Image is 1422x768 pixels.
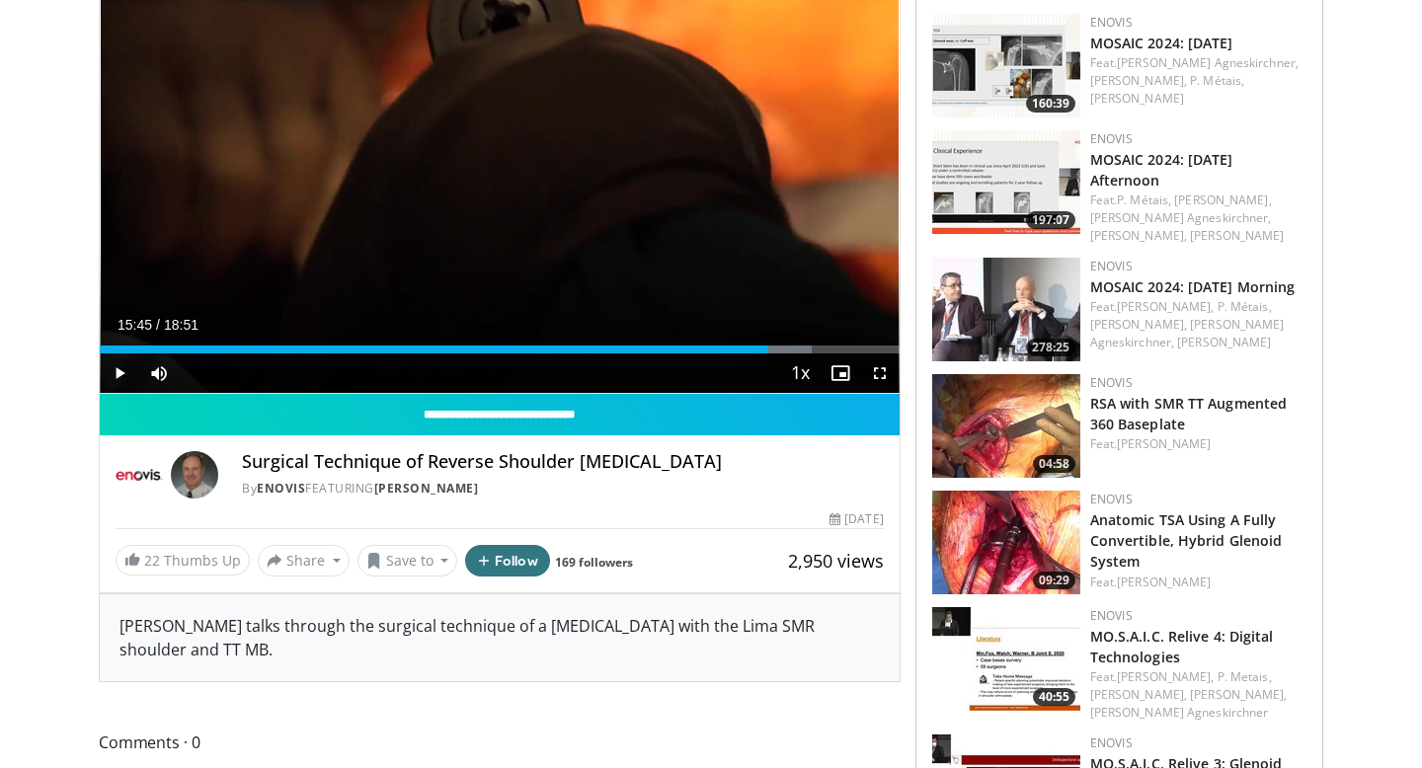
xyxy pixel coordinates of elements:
span: 15:45 [118,317,152,333]
a: Anatomic TSA Using A Fully Convertible, Hybrid Glenoid System [1090,510,1283,571]
a: 160:39 [932,14,1080,117]
div: Progress Bar [100,346,900,353]
a: P. Métais, [1218,298,1272,315]
a: [PERSON_NAME] Agneskirchner, [1117,54,1299,71]
button: Follow [465,545,550,576]
button: Enable picture-in-picture mode [821,353,860,393]
img: ab2533bc-3f62-42da-b4f5-abec086ce4de.150x105_q85_crop-smart_upscale.jpg [932,130,1080,234]
a: Enovis [1090,374,1133,391]
a: Enovis [1090,491,1133,507]
a: 09:29 [932,491,1080,594]
div: Feat. [1090,668,1306,722]
a: 04:58 [932,374,1080,478]
a: [PERSON_NAME] [1177,334,1271,350]
span: / [156,317,160,333]
div: [PERSON_NAME] talks through the surgical technique of a [MEDICAL_DATA] with the Lima SMR shoulder... [100,594,900,681]
a: Enovis [1090,258,1133,274]
a: [PERSON_NAME] [1190,227,1284,244]
a: P. Métais, [1117,192,1171,208]
a: [PERSON_NAME], [1117,298,1214,315]
span: 09:29 [1033,572,1075,589]
a: Enovis [1090,130,1133,147]
img: 5461eadd-f547-40e8-b3ef-9b1f03cde6d9.150x105_q85_crop-smart_upscale.jpg [932,258,1080,361]
a: [PERSON_NAME] [374,480,479,497]
button: Share [258,545,350,576]
button: Playback Rate [781,353,821,393]
span: 40:55 [1033,688,1075,706]
a: 197:07 [932,130,1080,234]
a: [PERSON_NAME] [1117,574,1211,590]
a: [PERSON_NAME], [1090,686,1187,703]
a: Enovis [1090,734,1133,751]
div: Feat. [1090,298,1306,351]
a: [PERSON_NAME] Agneskirchner, [1090,316,1285,350]
a: [PERSON_NAME] [1117,435,1211,452]
div: [DATE] [829,510,883,528]
div: Feat. [1090,54,1306,108]
h4: Surgical Technique of Reverse Shoulder [MEDICAL_DATA] [242,451,884,473]
a: [PERSON_NAME] Agneskirchner, [1090,209,1272,226]
div: Feat. [1090,435,1306,453]
button: Save to [357,545,458,576]
img: 231f7356-6f30-4db6-9706-d4150743ceaf.150x105_q85_crop-smart_upscale.jpg [932,14,1080,117]
a: MO.S.A.I.C. Relive 4: Digital Technologies [1090,627,1274,666]
a: 22 Thumbs Up [116,545,250,576]
a: 169 followers [555,554,633,571]
a: MOSAIC 2024: [DATE] Morning [1090,277,1296,296]
div: Feat. [1090,574,1306,591]
img: eb79185e-f338-49ce-92f5-b3b442526780.150x105_q85_crop-smart_upscale.jpg [932,607,1080,711]
a: [PERSON_NAME], [1190,686,1287,703]
a: Enovis [257,480,305,497]
a: [PERSON_NAME] [1090,90,1184,107]
a: [PERSON_NAME], [1090,316,1187,333]
a: [PERSON_NAME], [1090,72,1187,89]
img: Avatar [171,451,218,499]
button: Mute [139,353,179,393]
a: Enovis [1090,607,1133,624]
span: 197:07 [1026,211,1075,229]
a: 278:25 [932,258,1080,361]
a: 40:55 [932,607,1080,711]
span: 04:58 [1033,455,1075,473]
a: RSA with SMR TT Augmented 360 Baseplate [1090,394,1288,433]
a: [PERSON_NAME], [1090,227,1187,244]
img: Enovis [116,451,163,499]
a: MOSAIC 2024: [DATE] Afternoon [1090,150,1233,190]
span: 18:51 [164,317,198,333]
span: 22 [144,551,160,570]
span: 278:25 [1026,339,1075,356]
a: [PERSON_NAME], [1117,668,1214,685]
a: MOSAIC 2024: [DATE] [1090,34,1233,52]
img: c9ec8b72-922f-4cbe-b2d8-39b23cf802e7.150x105_q85_crop-smart_upscale.jpg [932,491,1080,594]
button: Play [100,353,139,393]
div: Feat. [1090,192,1306,245]
a: P. Metais, [1218,668,1272,685]
span: 2,950 views [788,549,884,573]
a: P. Métais, [1190,72,1244,89]
span: Comments 0 [99,730,901,755]
span: 160:39 [1026,95,1075,113]
img: ebdabccb-e285-4967-9f6e-9aec9f637810.150x105_q85_crop-smart_upscale.jpg [932,374,1080,478]
div: By FEATURING [242,480,884,498]
button: Fullscreen [860,353,900,393]
a: Enovis [1090,14,1133,31]
a: [PERSON_NAME], [1174,192,1271,208]
a: [PERSON_NAME] Agneskirchner [1090,704,1269,721]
